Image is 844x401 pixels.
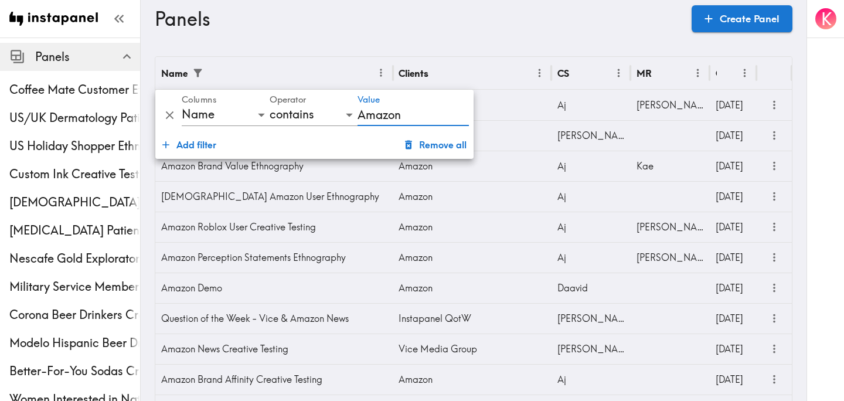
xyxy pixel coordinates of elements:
div: Amazon [393,273,551,303]
label: Value [358,94,380,107]
div: Amazon Demo [155,273,393,303]
button: Menu [610,64,628,82]
div: [PERSON_NAME] [631,212,710,242]
span: Modelo Hispanic Beer Drinkers Ethnography [9,335,140,351]
span: Coffee Mate Customer Ethnography [9,81,140,98]
div: Question of the Week - Vice & Amazon News [155,303,393,334]
button: Menu [530,64,549,82]
div: Aj [552,181,631,212]
button: Show filters [189,64,207,82]
label: Columns [182,94,216,107]
button: more [765,218,784,237]
button: Sort [430,64,448,82]
div: Amazon Roblox User Creative Testing [155,212,393,242]
span: [DEMOGRAPHIC_DATA] [MEDICAL_DATA] Screening Ethnography [9,194,140,210]
span: Panels [35,49,140,65]
div: Clients [399,67,428,79]
button: Sort [570,64,588,82]
span: Corona Beer Drinkers Creative Testing [9,307,140,323]
button: Menu [736,64,754,82]
button: Remove all [400,133,471,157]
div: [PERSON_NAME] [552,120,631,151]
button: more [765,187,784,206]
button: Sort [208,64,226,82]
span: Military Service Member Ethnography [9,278,140,295]
div: Daavid [552,273,631,303]
div: Amazon [393,212,551,242]
div: Aj [552,151,631,181]
div: Vice Media Group [393,334,551,364]
div: Amazon [393,242,551,273]
span: [DATE] [716,312,743,324]
button: Sort [653,64,671,82]
a: Create Panel [692,5,792,32]
span: [DATE] [716,282,743,294]
button: more [765,157,784,176]
div: Aj [552,90,631,120]
span: [DATE] [716,160,743,172]
div: Male Prostate Cancer Screening Ethnography [9,194,140,210]
div: MR [637,67,652,79]
div: Aj [552,212,631,242]
button: Sort [718,64,736,82]
div: Name [161,67,188,79]
div: Psoriasis Patient Ethnography [9,222,140,239]
div: Name [182,104,270,126]
div: Amazon [393,181,551,212]
button: Menu [372,64,390,82]
span: [DATE] [716,252,743,263]
span: [DATE] [716,99,743,111]
span: [DATE] [716,191,743,202]
button: Delete [160,106,179,125]
button: K [814,7,838,30]
div: [PERSON_NAME] [552,334,631,364]
div: [PERSON_NAME] [631,90,710,120]
span: K [821,9,832,29]
div: Kae [631,151,710,181]
button: more [765,339,784,359]
span: [DATE] [716,221,743,233]
div: Amazon Brand Affinity Creative Testing [155,364,393,395]
span: Nescafe Gold Exploratory [9,250,140,267]
div: US/UK Dermatology Patients Ethnography [9,110,140,126]
div: Amazon [393,364,551,395]
div: Amazon Perception Statements Ethnography [155,242,393,273]
span: Better-For-You Sodas Creative Testing [9,363,140,379]
div: CS [557,67,569,79]
div: Aj [552,364,631,395]
div: Amazon [393,151,551,181]
button: more [765,126,784,145]
span: US Holiday Shopper Ethnography [9,138,140,154]
button: more [765,96,784,115]
span: [DATE] [716,130,743,141]
div: [DEMOGRAPHIC_DATA] Amazon User Ethnography [155,181,393,212]
span: [MEDICAL_DATA] Patient Ethnography [9,222,140,239]
input: Filter value [358,104,469,126]
div: Instapanel QotW [393,303,551,334]
button: more [765,278,784,298]
label: Operator [270,94,306,107]
h3: Panels [155,8,682,30]
div: [PERSON_NAME] [552,303,631,334]
div: Amazon Brand Value Ethnography [155,151,393,181]
div: [PERSON_NAME] [631,242,710,273]
div: contains [270,104,358,126]
span: [DATE] [716,373,743,385]
div: 1 active filter [189,64,207,82]
div: Created [716,67,717,79]
div: Amazon News Creative Testing [155,334,393,364]
span: [DATE] [716,343,743,355]
button: Menu [689,64,707,82]
button: more [765,248,784,267]
div: Aj [552,242,631,273]
button: Add filter [158,133,221,157]
button: more [765,309,784,328]
span: Custom Ink Creative Testing Phase 2 [9,166,140,182]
